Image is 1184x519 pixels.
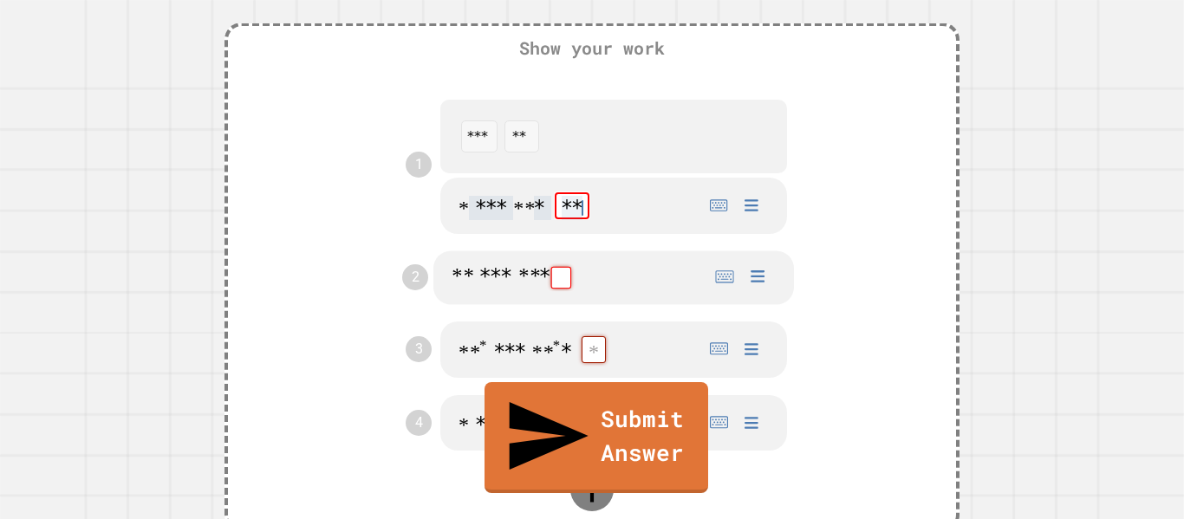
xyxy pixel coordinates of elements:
[406,152,432,178] a: 1
[485,382,708,493] a: Submit Answer
[406,410,432,436] a: 4
[406,336,432,362] a: 3
[502,17,682,78] div: Show your work
[402,264,428,290] a: 2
